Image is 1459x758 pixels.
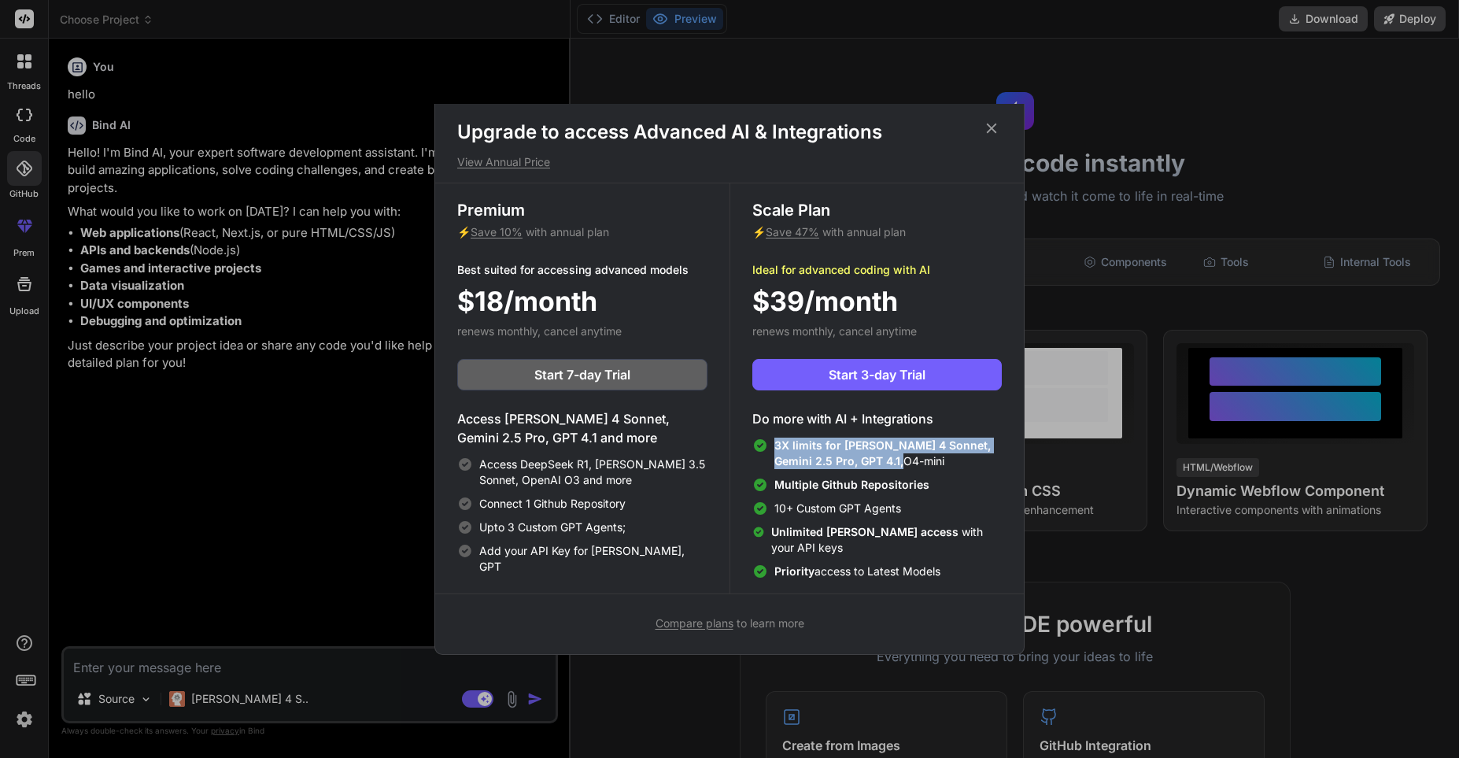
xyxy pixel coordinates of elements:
span: Save 47% [766,225,819,238]
span: to learn more [656,616,804,630]
p: Best suited for accessing advanced models [457,262,707,278]
span: Start 7-day Trial [534,365,630,384]
span: renews monthly, cancel anytime [457,324,622,338]
span: Priority [774,564,814,578]
span: 10+ Custom GPT Agents [774,501,901,516]
span: O4-mini [774,438,1002,469]
h3: Premium [457,199,707,221]
button: Start 7-day Trial [457,359,707,390]
span: access to Latest Models [774,564,940,579]
span: Start 3-day Trial [829,365,925,384]
h4: Access [PERSON_NAME] 4 Sonnet, Gemini 2.5 Pro, GPT 4.1 and more [457,409,707,447]
span: renews monthly, cancel anytime [752,324,917,338]
h3: Scale Plan [752,199,1002,221]
span: Add your API Key for [PERSON_NAME], GPT [479,543,707,575]
span: Connect 1 Github Repository [479,496,626,512]
p: ⚡ with annual plan [752,224,1002,240]
p: ⚡ with annual plan [457,224,707,240]
span: Save 10% [471,225,523,238]
span: Upto 3 Custom GPT Agents; [479,520,626,535]
span: with your API keys [771,524,1002,556]
h4: Do more with AI + Integrations [752,409,1002,428]
span: Compare plans [656,616,733,630]
span: Unlimited [PERSON_NAME] access [771,525,962,538]
span: Multiple Github Repositories [774,478,929,491]
span: $18/month [457,281,597,321]
span: $39/month [752,281,898,321]
p: Ideal for advanced coding with AI [752,262,1002,278]
span: Access DeepSeek R1, [PERSON_NAME] 3.5 Sonnet, OpenAI O3 and more [479,457,707,488]
button: Start 3-day Trial [752,359,1002,390]
h1: Upgrade to access Advanced AI & Integrations [457,120,1002,145]
p: View Annual Price [457,154,1002,170]
span: 3X limits for [PERSON_NAME] 4 Sonnet, Gemini 2.5 Pro, GPT 4.1, [774,438,991,468]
